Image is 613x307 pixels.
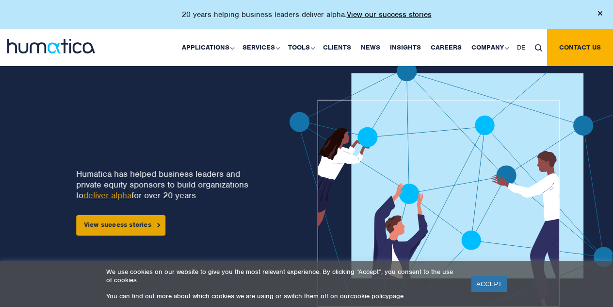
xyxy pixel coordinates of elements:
p: You can find out more about which cookies we are using or switch them off on our page. [106,292,459,300]
img: search_icon [535,44,542,51]
p: We use cookies on our website to give you the most relevant experience. By clicking “Accept”, you... [106,268,459,284]
a: Services [238,29,283,66]
a: View our success stories [347,10,432,19]
a: DE [512,29,530,66]
p: 20 years helping business leaders deliver alpha. [182,10,432,19]
a: ACCEPT [471,276,507,292]
a: Company [467,29,512,66]
img: logo [7,39,95,53]
a: Insights [385,29,426,66]
span: DE [517,43,525,51]
img: arrowicon [157,223,160,227]
a: cookie policy [350,292,389,300]
a: News [356,29,385,66]
p: Humatica has helped business leaders and private equity sponsors to build organizations to for ov... [76,169,255,201]
a: Applications [177,29,238,66]
a: View success stories [76,215,165,236]
a: Contact us [547,29,613,66]
a: Clients [318,29,356,66]
a: Tools [283,29,318,66]
a: deliver alpha [83,190,131,201]
a: Careers [426,29,467,66]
